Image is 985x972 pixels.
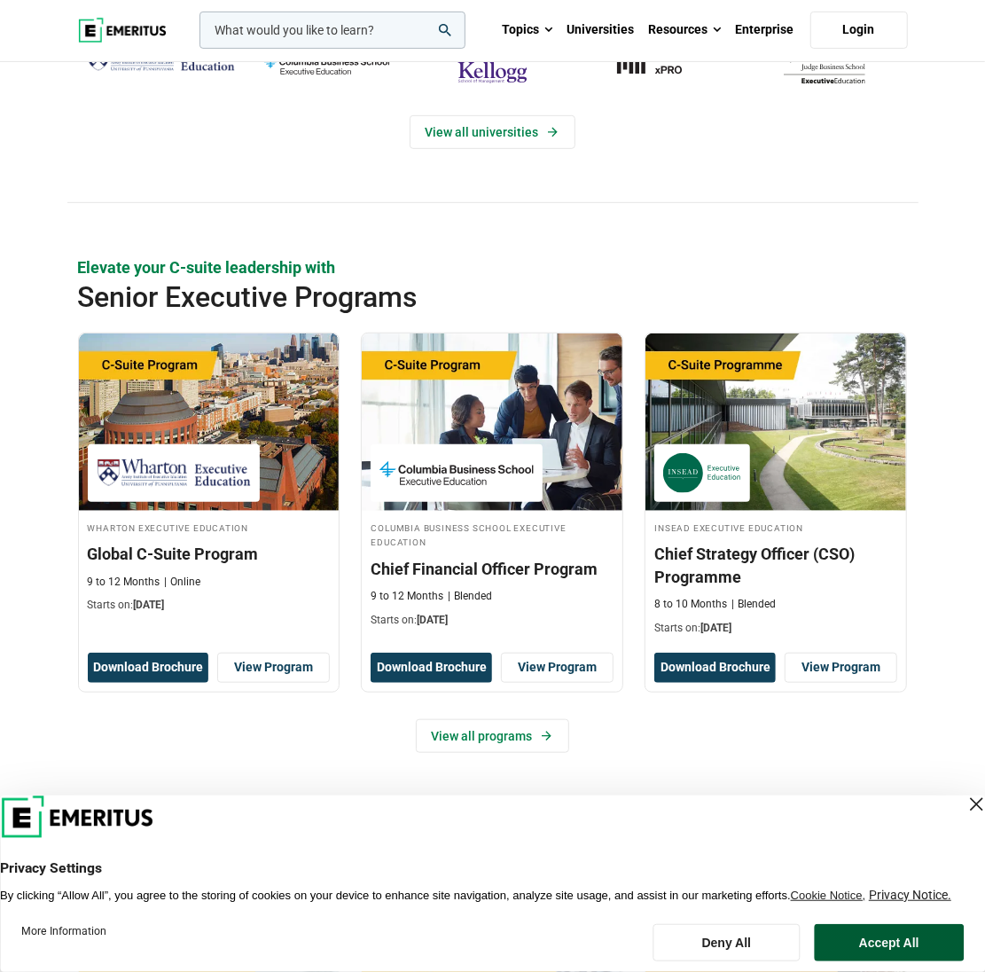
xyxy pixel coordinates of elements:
p: Blended [732,597,777,612]
img: cambridge-judge-business-school [750,41,898,90]
p: 9 to 12 Months [88,575,160,590]
button: Download Brochure [371,653,492,683]
img: columbia-business-school [253,41,401,90]
p: Starts on: [654,621,897,636]
span: [DATE] [418,614,449,626]
a: Login [810,12,908,49]
h3: Chief Strategy Officer (CSO) Programme [654,543,897,587]
a: Leadership Course by INSEAD Executive Education - October 14, 2025 INSEAD Executive Education INS... [645,333,906,645]
h3: Global C-Suite Program [88,543,331,565]
a: Finance Course by Columbia Business School Executive Education - September 29, 2025 Columbia Busi... [362,333,622,637]
img: INSEAD Executive Education [663,453,741,493]
p: Elevate your C-suite leadership with [78,256,908,278]
img: Wharton Executive Education [97,453,251,493]
img: Columbia Business School Executive Education [379,453,534,493]
button: Download Brochure [88,653,209,683]
h2: Senior Executive Programs [78,279,825,315]
button: Download Brochure [654,653,776,683]
a: View Program [217,653,330,683]
a: View all programs [416,719,569,753]
img: MIT xPRO [584,41,732,90]
a: MIT-xPRO [584,41,732,90]
p: Online [165,575,201,590]
img: Chief Strategy Officer (CSO) Programme | Online Leadership Course [645,333,906,511]
span: [DATE] [700,622,731,634]
a: View Program [501,653,614,683]
a: Leadership Course by Wharton Executive Education - September 24, 2025 Wharton Executive Education... [79,333,340,623]
a: View Program [785,653,897,683]
h4: Columbia Business School Executive Education [371,520,614,550]
p: Blended [449,589,493,604]
h3: Chief Financial Officer Program [371,558,614,580]
img: northwestern-kellogg [418,41,567,90]
img: Chief Financial Officer Program | Online Finance Course [362,333,622,511]
p: Starts on: [371,613,614,628]
p: Starts on: [88,598,331,613]
img: Global C-Suite Program | Online Leadership Course [79,333,340,511]
input: woocommerce-product-search-field-0 [199,12,465,49]
a: View Universities [410,115,575,149]
span: [DATE] [134,599,165,611]
h4: Wharton Executive Education [88,520,331,535]
p: 8 to 10 Months [654,597,727,612]
h4: INSEAD Executive Education [654,520,897,535]
p: 9 to 12 Months [371,589,443,604]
